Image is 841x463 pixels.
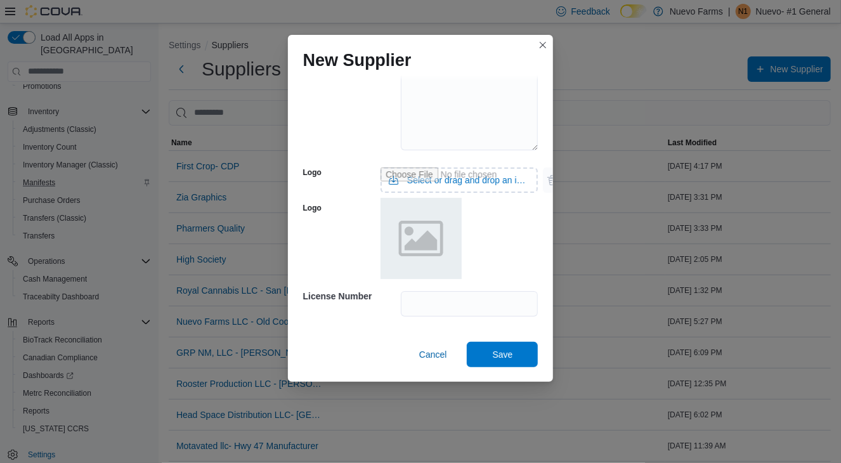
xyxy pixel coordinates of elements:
label: Logo [303,167,322,178]
h5: License Number [303,284,398,309]
label: Logo [303,203,322,213]
span: Cancel [419,348,447,361]
h1: New Supplier [303,50,412,70]
img: placeholder.png [381,198,462,279]
button: Save [467,342,538,367]
button: Cancel [414,342,452,367]
input: Use aria labels when no actual label is in use [381,167,538,193]
span: Save [492,348,512,361]
button: Closes this modal window [535,37,551,53]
